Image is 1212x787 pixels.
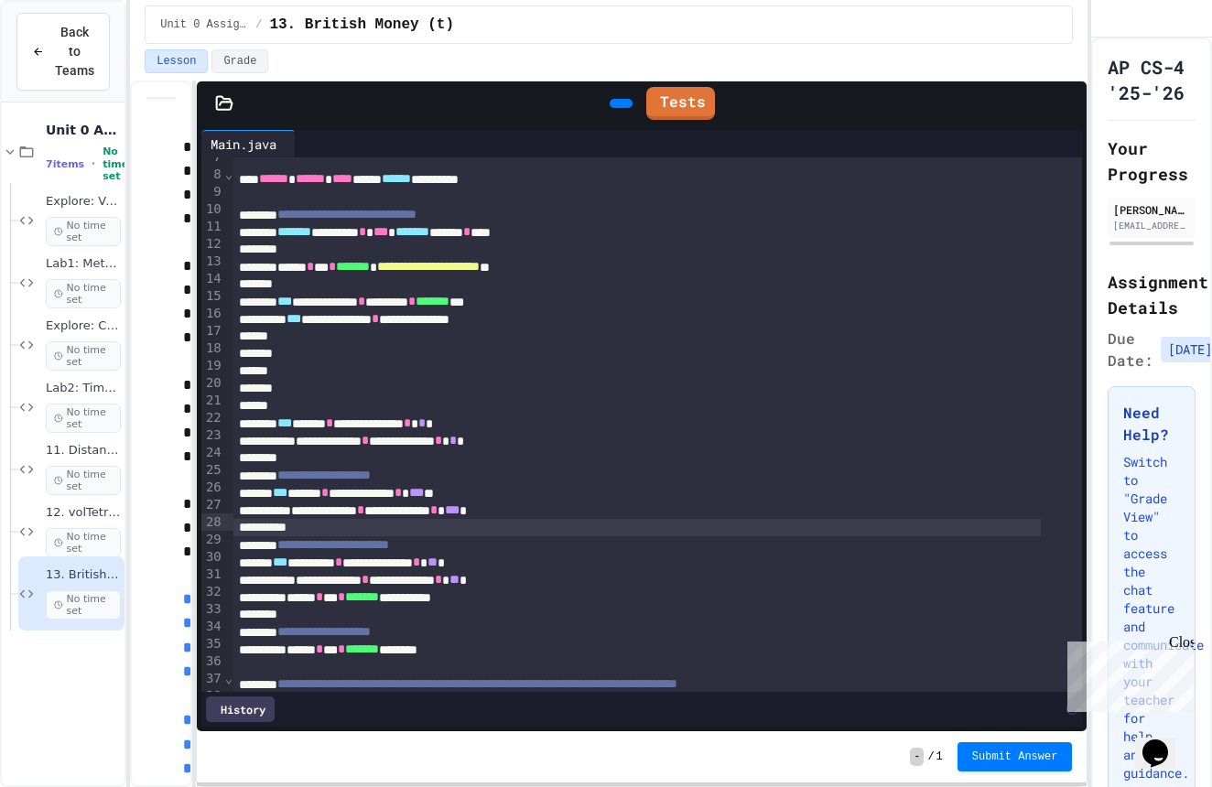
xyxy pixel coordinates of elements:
span: No time set [46,466,121,495]
button: Submit Answer [958,742,1073,771]
div: 18 [201,340,224,357]
div: 13 [201,253,224,270]
span: Unit 0 Assignments [160,17,248,32]
h2: Assignment Details [1108,269,1196,320]
iframe: chat widget [1135,714,1194,769]
button: Back to Teams [16,13,110,91]
span: • [92,156,95,171]
span: Lab1: Metric to Imperial [46,256,121,272]
div: 10 [201,200,224,218]
span: Unit 0 Assignments [46,122,121,138]
div: Main.java [201,130,296,157]
span: No time set [103,146,128,182]
div: 8 [201,166,224,183]
span: Fold line [224,167,233,181]
div: 25 [201,461,224,479]
div: 22 [201,409,224,426]
span: No time set [46,341,121,371]
span: Explore: Casting [46,318,121,334]
span: 13. British Money (t) [46,567,121,583]
div: 31 [201,566,224,583]
div: 32 [201,583,224,600]
div: 35 [201,635,224,652]
div: Main.java [201,135,286,154]
div: 17 [201,322,224,340]
h1: AP CS-4 '25-'26 [1108,54,1196,105]
span: No time set [46,528,121,557]
p: Switch to "Grade View" to access the chat feature and communicate with your teacher for help and ... [1123,453,1180,782]
div: [EMAIL_ADDRESS][DOMAIN_NAME] [1113,219,1190,232]
div: 19 [201,357,224,374]
span: 1 [936,749,943,764]
div: 14 [201,270,224,287]
span: 13. British Money (t) [269,14,454,36]
div: 38 [201,687,224,705]
div: 9 [201,183,224,200]
span: Explore: Variables [46,194,121,210]
a: Tests [646,87,715,120]
div: 20 [201,374,224,392]
span: 7 items [46,158,84,170]
div: 12 [201,235,224,253]
span: No time set [46,217,121,246]
div: 36 [201,652,224,670]
span: / [255,17,262,32]
span: No time set [46,404,121,433]
div: 23 [201,426,224,444]
div: 7 [201,148,224,166]
span: No time set [46,279,121,308]
div: 26 [201,479,224,496]
span: 11. DistanceFormula (t) [46,443,121,458]
div: 30 [201,548,224,566]
span: Lab2: Time Lab [46,381,121,396]
span: - [910,748,924,766]
div: 34 [201,618,224,635]
div: 33 [201,600,224,618]
div: 28 [201,513,224,531]
div: 27 [201,496,224,513]
span: Submit Answer [972,749,1058,764]
iframe: chat widget [1060,634,1194,712]
button: Lesson [145,49,208,73]
div: 21 [201,392,224,409]
div: 11 [201,218,224,235]
div: History [206,696,275,722]
h3: Need Help? [1123,402,1180,446]
div: Chat with us now!Close [7,7,126,116]
span: No time set [46,590,121,620]
span: Due Date: [1108,328,1153,372]
div: [PERSON_NAME] [1113,201,1190,218]
div: 24 [201,444,224,461]
div: 29 [201,531,224,548]
span: Fold line [224,671,233,685]
div: 37 [201,670,224,687]
div: 16 [201,305,224,322]
button: Grade [211,49,268,73]
span: Back to Teams [55,23,94,81]
span: / [927,749,934,764]
span: 12. volTetrahedron(t) [46,505,121,521]
h2: Your Progress [1108,135,1196,187]
div: 15 [201,287,224,305]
